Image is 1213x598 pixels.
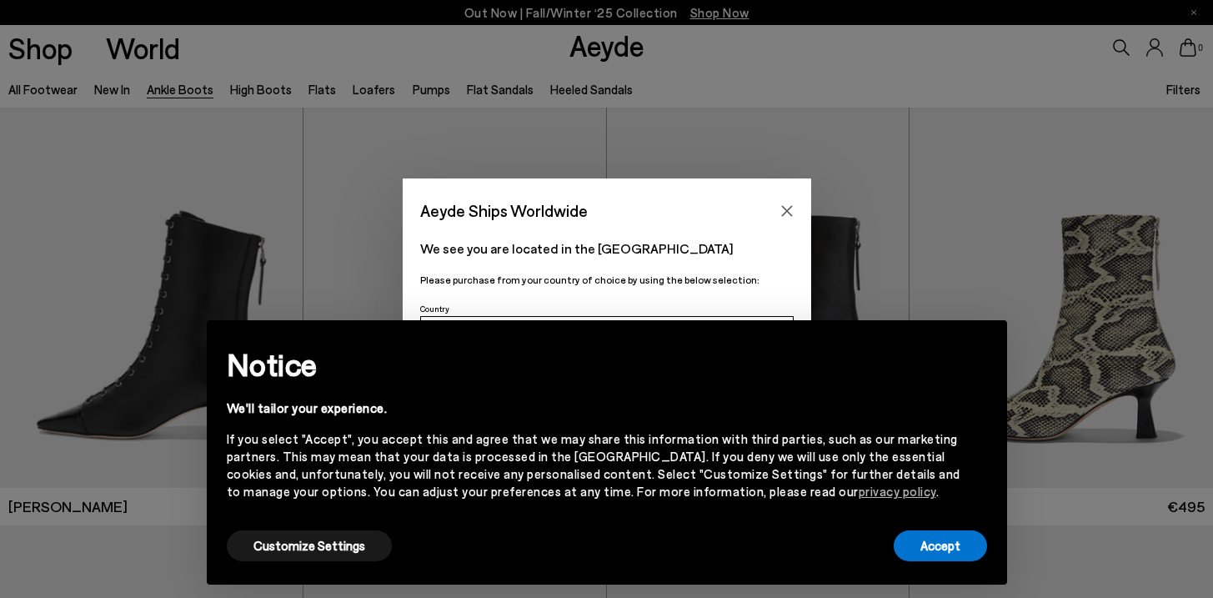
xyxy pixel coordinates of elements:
[227,530,392,561] button: Customize Settings
[774,198,799,224] button: Close
[227,430,960,500] div: If you select "Accept", you accept this and agree that we may share this information with third p...
[420,239,794,259] p: We see you are located in the [GEOGRAPHIC_DATA]
[859,484,936,499] a: privacy policy
[420,272,794,288] p: Please purchase from your country of choice by using the below selection:
[894,530,987,561] button: Accept
[420,196,588,225] span: Aeyde Ships Worldwide
[975,333,986,357] span: ×
[227,400,960,417] div: We'll tailor your experience.
[420,304,449,314] span: Country
[960,325,1000,365] button: Close this notice
[227,343,960,386] h2: Notice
